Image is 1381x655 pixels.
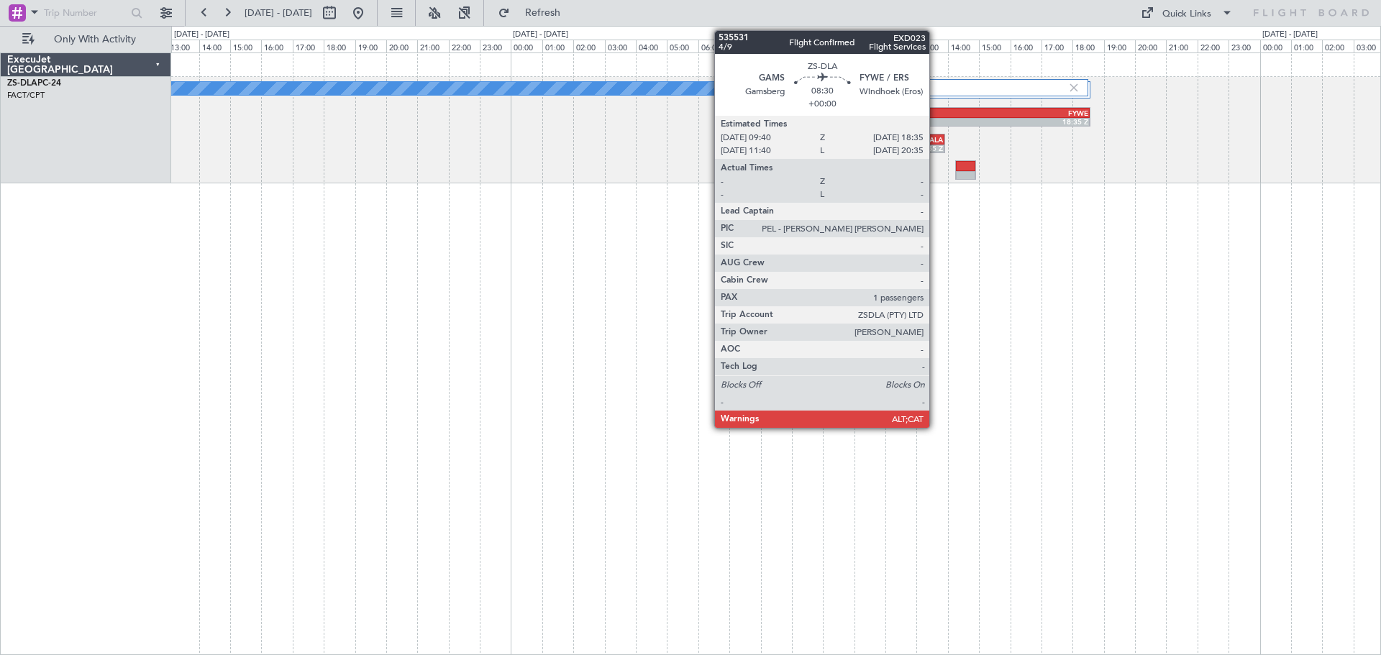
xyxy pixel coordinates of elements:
div: 03:00 [605,40,636,52]
input: Trip Number [44,2,127,24]
div: 07:00 [729,40,760,52]
div: 19:00 [1104,40,1135,52]
div: FALA [915,135,943,144]
div: 00:00 [511,40,542,52]
div: 17:00 [293,40,324,52]
div: 20:00 [1135,40,1166,52]
div: Quick Links [1162,7,1211,22]
div: 18:00 [1072,40,1103,52]
div: 12:00 [885,40,916,52]
div: 04:00 [636,40,667,52]
div: 02:00 [573,40,604,52]
span: ZS-DLA [7,79,37,88]
div: 21:00 [1166,40,1197,52]
span: Refresh [513,8,573,18]
a: ZS-DLAPC-24 [7,79,61,88]
div: [DATE] - [DATE] [1262,29,1318,41]
div: 22:00 [1198,40,1229,52]
img: gray-close.svg [1067,81,1080,94]
div: 05:00 [667,40,698,52]
div: 13:00 [916,40,947,52]
div: 19:00 [355,40,386,52]
div: 21:00 [417,40,448,52]
div: 14:00 [948,40,979,52]
div: 01:00 [542,40,573,52]
div: 22:00 [449,40,480,52]
div: 14:00 [199,40,230,52]
div: 08:00 [761,40,792,52]
div: 15:00 [979,40,1010,52]
div: 18:35 Z [951,117,1088,126]
div: 11:00 [854,40,885,52]
div: 10:00 [823,40,854,52]
div: 13:55 Z [915,144,943,152]
div: 23:00 [480,40,511,52]
button: Only With Activity [16,28,156,51]
div: 17:00 [1042,40,1072,52]
div: 18:00 [324,40,355,52]
div: FYWE [951,109,1088,117]
div: 02:00 [1322,40,1353,52]
a: FACT/CPT [7,90,45,101]
button: Refresh [491,1,578,24]
div: 15:00 [230,40,261,52]
div: GAMS [814,109,952,117]
div: 12:00 Z [887,144,915,152]
div: 09:00 [792,40,823,52]
div: 13:00 [168,40,199,52]
div: FYWE [887,135,915,144]
div: 09:40 Z [814,117,952,126]
div: 16:00 [1011,40,1042,52]
div: 00:00 [1260,40,1291,52]
div: 20:00 [386,40,417,52]
div: [DATE] - [DATE] [174,29,229,41]
button: Quick Links [1134,1,1240,24]
div: 01:00 [1291,40,1322,52]
span: Only With Activity [37,35,152,45]
div: 23:00 [1229,40,1259,52]
div: [DATE] - [DATE] [513,29,568,41]
div: 16:00 [261,40,292,52]
label: 3 Flight Legs [820,82,1067,94]
span: [DATE] - [DATE] [245,6,312,19]
div: 06:00 [698,40,729,52]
